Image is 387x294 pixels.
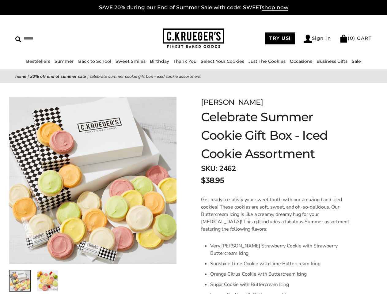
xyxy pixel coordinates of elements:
img: Celebrate Summer Cookie Gift Box - Iced Cookie Assortment [9,270,30,291]
strong: SKU: [201,164,217,173]
a: Sale [352,58,361,64]
a: TRY US! [265,32,295,44]
img: C.KRUEGER'S [163,28,224,48]
a: Back to School [78,58,111,64]
img: Celebrate Summer Cookie Gift Box - Iced Cookie Assortment [9,97,176,264]
span: 2462 [219,164,236,173]
a: 1 / 2 [9,270,31,292]
a: Summer [55,58,74,64]
a: Bestsellers [26,58,50,64]
a: Business Gifts [317,58,347,64]
div: [PERSON_NAME] [201,97,356,108]
nav: breadcrumbs [15,73,372,80]
a: SAVE 20% during our End of Summer Sale with code: SWEETshop now [99,4,288,11]
input: Search [15,34,97,43]
li: Sunshine Lime Cookie with Lime Buttercream Icing [210,258,356,269]
img: Account [304,35,312,43]
a: Sign In [304,35,331,43]
a: 20% OFF End of Summer Sale [30,73,86,79]
img: Search [15,36,21,42]
p: Get ready to satisfy your sweet tooth with our amazing hand-iced cookies! These cookies are soft,... [201,196,356,233]
img: Bag [340,35,348,43]
img: Celebrate Summer Cookie Gift Box - Iced Cookie Assortment [37,270,58,291]
a: Occasions [290,58,312,64]
span: 0 [350,35,354,41]
span: | [28,73,29,79]
span: | [87,73,89,79]
a: Birthday [150,58,169,64]
li: Very [PERSON_NAME] Strawberry Cookie with Strawberry Buttercream Icing [210,241,356,258]
a: Thank You [173,58,196,64]
li: Orange Citrus Cookie with Buttercream Icing [210,269,356,279]
a: 2 / 2 [37,270,58,292]
span: shop now [262,4,288,11]
span: $38.95 [201,175,224,186]
a: Select Your Cookies [201,58,244,64]
li: Sugar Cookie with Buttercream Icing [210,279,356,290]
h1: Celebrate Summer Cookie Gift Box - Iced Cookie Assortment [201,108,356,163]
a: Home [15,73,26,79]
a: Just The Cookies [249,58,286,64]
a: (0) CART [340,35,372,41]
a: Sweet Smiles [116,58,146,64]
span: Celebrate Summer Cookie Gift Box - Iced Cookie Assortment [90,73,201,79]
